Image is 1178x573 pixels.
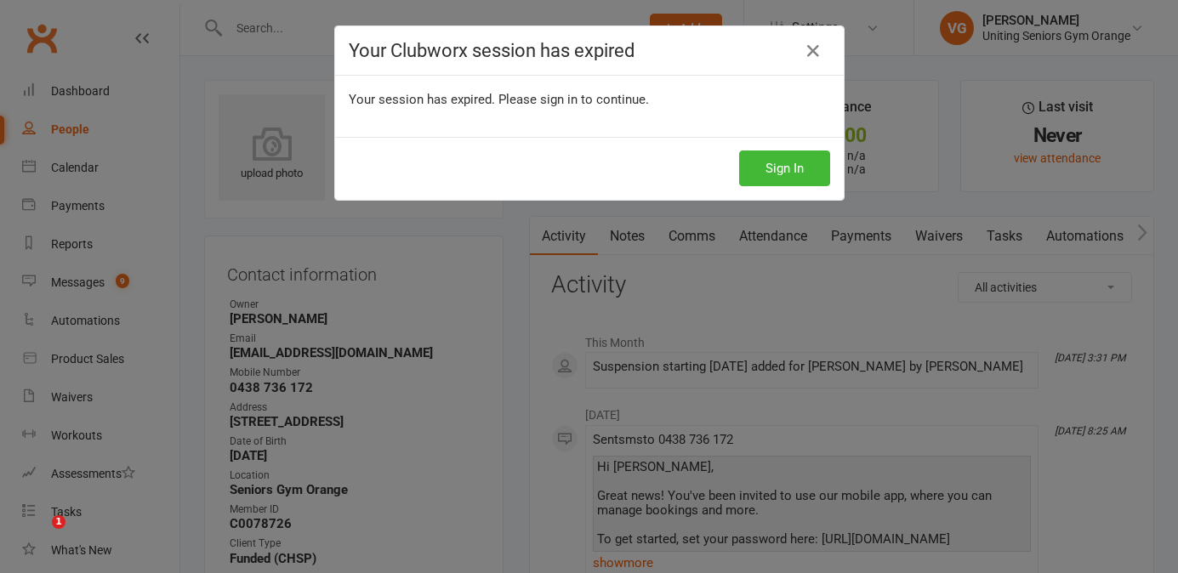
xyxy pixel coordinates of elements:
[17,515,58,556] iframe: Intercom live chat
[52,515,65,529] span: 1
[739,150,830,186] button: Sign In
[349,92,649,107] span: Your session has expired. Please sign in to continue.
[349,40,830,61] h4: Your Clubworx session has expired
[800,37,827,65] a: Close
